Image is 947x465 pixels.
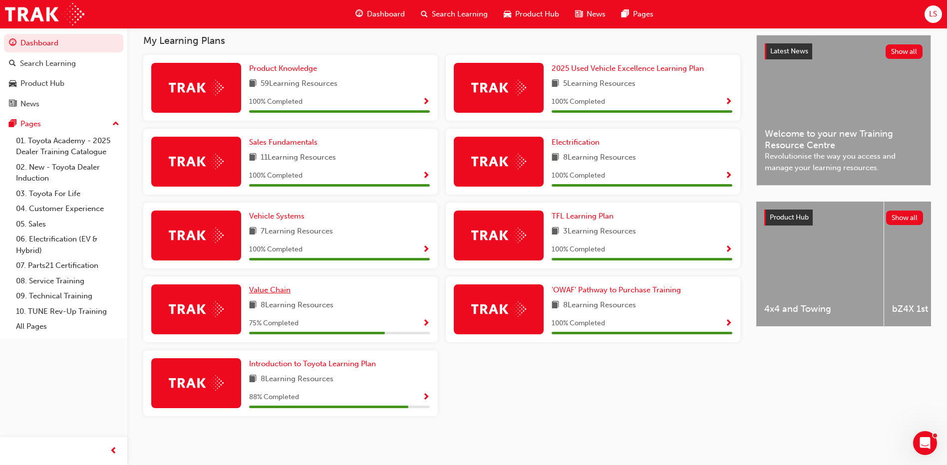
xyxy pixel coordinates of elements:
[261,78,337,90] span: 59 Learning Resources
[552,138,600,147] span: Electrification
[20,58,76,69] div: Search Learning
[249,212,305,221] span: Vehicle Systems
[20,118,41,130] div: Pages
[12,232,123,258] a: 06. Electrification (EV & Hybrid)
[471,154,526,169] img: Trak
[249,226,257,238] span: book-icon
[422,319,430,328] span: Show Progress
[9,39,16,48] span: guage-icon
[496,4,567,24] a: car-iconProduct Hub
[552,212,614,221] span: TFL Learning Plan
[563,152,636,164] span: 8 Learning Resources
[249,373,257,386] span: book-icon
[756,202,884,326] a: 4x4 and Towing
[143,35,740,46] h3: My Learning Plans
[422,245,430,254] span: Show Progress
[913,431,937,455] iframe: Intercom live chat
[765,43,923,59] a: Latest NewsShow all
[886,211,924,225] button: Show all
[249,244,303,255] span: 100 % Completed
[552,137,604,148] a: Electrification
[422,98,430,107] span: Show Progress
[725,317,732,330] button: Show Progress
[925,5,942,23] button: LS
[575,8,583,20] span: news-icon
[725,172,732,181] span: Show Progress
[355,8,363,20] span: guage-icon
[725,98,732,107] span: Show Progress
[249,299,257,312] span: book-icon
[9,100,16,109] span: news-icon
[770,213,809,222] span: Product Hub
[563,299,636,312] span: 8 Learning Resources
[261,299,333,312] span: 8 Learning Resources
[552,78,559,90] span: book-icon
[261,152,336,164] span: 11 Learning Resources
[9,120,16,129] span: pages-icon
[413,4,496,24] a: search-iconSearch Learning
[614,4,661,24] a: pages-iconPages
[587,8,606,20] span: News
[765,151,923,173] span: Revolutionise the way you access and manage your learning resources.
[552,284,685,296] a: 'OWAF' Pathway to Purchase Training
[422,96,430,108] button: Show Progress
[633,8,653,20] span: Pages
[169,154,224,169] img: Trak
[249,392,299,403] span: 88 % Completed
[12,273,123,289] a: 08. Service Training
[249,284,295,296] a: Value Chain
[422,172,430,181] span: Show Progress
[725,319,732,328] span: Show Progress
[725,245,732,254] span: Show Progress
[249,359,376,368] span: Introduction to Toyota Learning Plan
[249,78,257,90] span: book-icon
[929,8,937,20] span: LS
[169,228,224,243] img: Trak
[770,47,808,55] span: Latest News
[20,78,64,89] div: Product Hub
[422,243,430,256] button: Show Progress
[422,391,430,404] button: Show Progress
[422,170,430,182] button: Show Progress
[4,115,123,133] button: Pages
[169,80,224,95] img: Trak
[249,138,317,147] span: Sales Fundamentals
[552,170,605,182] span: 100 % Completed
[249,63,321,74] a: Product Knowledge
[249,137,321,148] a: Sales Fundamentals
[12,186,123,202] a: 03. Toyota For Life
[249,318,299,329] span: 75 % Completed
[261,226,333,238] span: 7 Learning Resources
[422,317,430,330] button: Show Progress
[563,226,636,238] span: 3 Learning Resources
[764,210,923,226] a: Product HubShow all
[249,64,317,73] span: Product Knowledge
[110,445,117,458] span: prev-icon
[169,375,224,391] img: Trak
[552,226,559,238] span: book-icon
[12,304,123,319] a: 10. TUNE Rev-Up Training
[12,201,123,217] a: 04. Customer Experience
[12,133,123,160] a: 01. Toyota Academy - 2025 Dealer Training Catalogue
[471,80,526,95] img: Trak
[249,152,257,164] span: book-icon
[4,95,123,113] a: News
[422,393,430,402] span: Show Progress
[421,8,428,20] span: search-icon
[261,373,333,386] span: 8 Learning Resources
[9,79,16,88] span: car-icon
[249,211,309,222] a: Vehicle Systems
[12,258,123,273] a: 07. Parts21 Certification
[567,4,614,24] a: news-iconNews
[4,32,123,115] button: DashboardSearch LearningProduct HubNews
[12,288,123,304] a: 09. Technical Training
[552,64,704,73] span: 2025 Used Vehicle Excellence Learning Plan
[249,358,380,370] a: Introduction to Toyota Learning Plan
[471,228,526,243] img: Trak
[4,74,123,93] a: Product Hub
[552,318,605,329] span: 100 % Completed
[886,44,923,59] button: Show all
[622,8,629,20] span: pages-icon
[9,59,16,68] span: search-icon
[112,118,119,131] span: up-icon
